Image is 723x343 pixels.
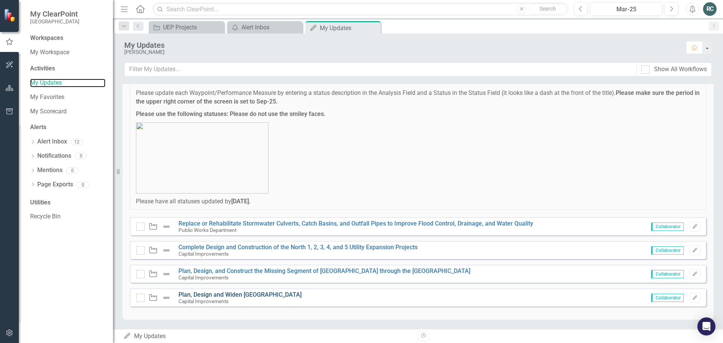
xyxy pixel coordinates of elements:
p: Please update each Waypoint/Performance Measure by entering a status description in the Analysis ... [136,89,700,106]
span: Search [540,6,556,12]
a: My Workspace [30,48,105,57]
input: Filter My Updates... [124,63,637,76]
small: Capital Improvements [178,251,229,257]
a: My Scorecard [30,107,105,116]
button: Search [529,4,566,14]
div: Activities [30,64,105,73]
a: Alert Inbox [37,137,67,146]
strong: Please use the following statuses: Please do not use the smiley faces. [136,110,326,117]
a: Complete Design and Construction of the North 1, 2, 3, 4, and 5 Utility Expansion Projects [178,244,418,251]
span: Collaborator [651,223,684,231]
a: Plan, Design, and Construct the Missing Segment of [GEOGRAPHIC_DATA] through the [GEOGRAPHIC_DATA] [178,267,470,274]
a: My Updates [30,79,105,87]
span: Collaborator [651,246,684,255]
img: ClearPoint Strategy [4,9,17,22]
strong: [DATE]. [231,198,251,205]
div: Show All Workflows [654,65,707,74]
div: Alerts [30,123,105,132]
div: 0 [66,167,78,174]
img: mceclip0%20v16.png [136,122,268,194]
div: Utilities [30,198,105,207]
a: Alert Inbox [229,23,300,32]
input: Search ClearPoint... [153,3,568,16]
a: Replace or Rehabilitate Stormwater Culverts, Catch Basins, and Outfall Pipes to Improve Flood Con... [178,220,533,227]
img: Not Defined [162,270,171,279]
strong: Please make sure the period in the upper right corner of the screen is set to Sep-25. [136,89,700,105]
span: My ClearPoint [30,9,79,18]
img: Not Defined [162,246,171,255]
a: My Favorites [30,93,105,102]
div: Open Intercom Messenger [697,317,715,335]
a: Notifications [37,152,71,160]
a: Mentions [37,166,63,175]
a: Plan, Design and Widen [GEOGRAPHIC_DATA] [178,291,302,298]
div: Workspaces [30,34,63,43]
div: 0 [77,181,89,188]
div: My Updates [320,23,379,33]
span: Collaborator [651,270,684,278]
small: [GEOGRAPHIC_DATA] [30,18,79,24]
small: Public Works Department [178,227,236,233]
div: 12 [71,139,83,145]
div: Alert Inbox [241,23,300,32]
img: Not Defined [162,222,171,231]
p: Please have all statuses updated by [136,197,700,206]
div: My Updates [124,41,679,49]
button: RC [703,2,717,16]
span: Collaborator [651,294,684,302]
div: [PERSON_NAME] [124,49,679,55]
div: UEP Projects [163,23,222,32]
a: Page Exports [37,180,73,189]
a: UEP Projects [151,23,222,32]
div: Mar-25 [593,5,660,14]
div: 0 [75,153,87,159]
button: Mar-25 [590,2,662,16]
a: Recycle Bin [30,212,105,221]
img: Not Defined [162,293,171,302]
small: Capital Improvements [178,274,229,280]
div: My Updates [124,332,412,341]
small: Capital Improvements [178,298,229,304]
